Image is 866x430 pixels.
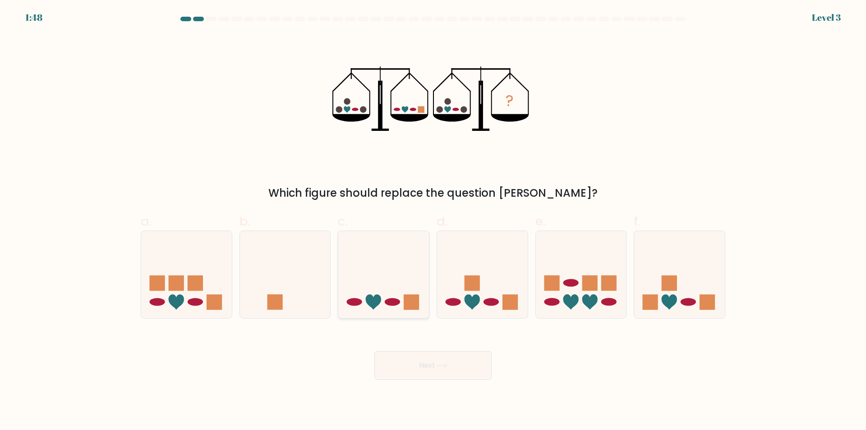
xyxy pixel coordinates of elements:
[506,91,514,112] tspan: ?
[634,213,640,230] span: f.
[812,11,841,24] div: Level 3
[437,213,447,230] span: d.
[374,351,492,380] button: Next
[535,213,545,230] span: e.
[146,185,720,201] div: Which figure should replace the question [PERSON_NAME]?
[141,213,152,230] span: a.
[240,213,250,230] span: b.
[338,213,348,230] span: c.
[25,11,42,24] div: 1:48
